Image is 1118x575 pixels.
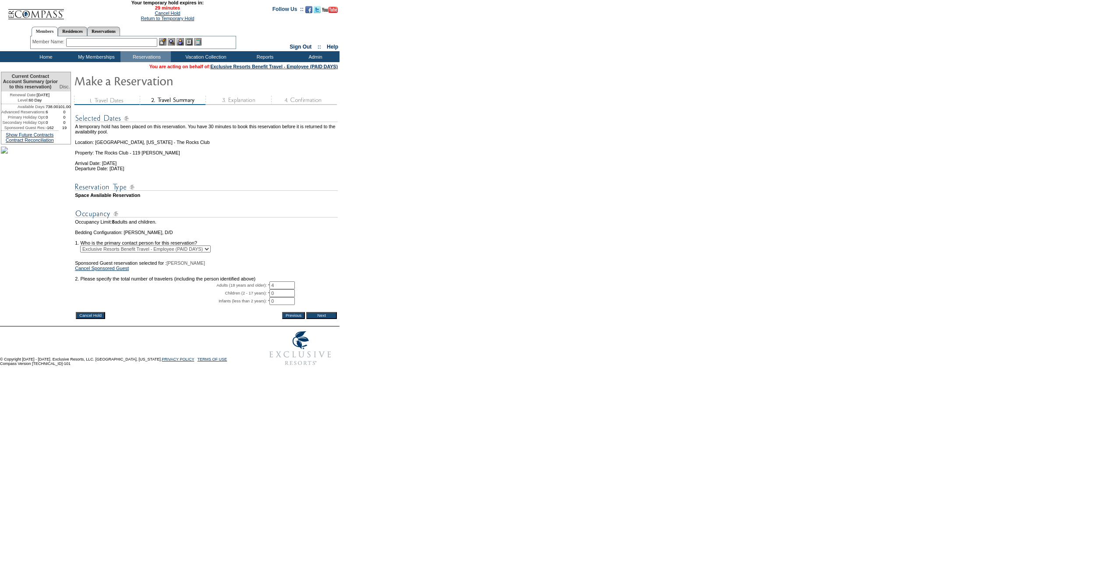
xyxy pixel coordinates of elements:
td: Bedding Configuration: [PERSON_NAME], D/D [75,230,338,235]
td: Vacation Collection [171,51,239,62]
img: subTtlSelectedDates.gif [75,113,338,124]
img: Subscribe to our YouTube Channel [322,7,338,13]
img: View [168,38,175,46]
td: Advanced Reservations: [1,109,46,115]
td: 738.00 [46,104,58,109]
td: 0 [46,115,58,120]
td: My Memberships [70,51,120,62]
td: Sponsored Guest reservation selected for : [75,260,338,271]
td: 1. Who is the primary contact person for this reservation? [75,235,338,245]
a: Reservations [87,27,120,36]
td: Location: [GEOGRAPHIC_DATA], [US_STATE] - The Rocks Club [75,134,338,145]
input: Previous [282,312,305,319]
a: Exclusive Resorts Benefit Travel - Employee (PAID DAYS) [210,64,338,69]
img: Reservations [185,38,193,46]
img: step4_state1.gif [271,96,337,105]
span: 29 minutes [69,5,266,11]
a: Subscribe to our YouTube Channel [322,9,338,14]
td: 0 [58,115,71,120]
span: [PERSON_NAME] [166,260,205,266]
td: [DATE] [1,91,58,98]
td: 60 Day [1,98,58,104]
a: Follow us on Twitter [314,9,321,14]
img: step2_state2.gif [140,96,205,105]
a: TERMS OF USE [198,357,227,361]
td: Adults (18 years and older): * [75,281,269,289]
img: subTtlResType.gif [75,182,338,193]
td: A temporary hold has been placed on this reservation. You have 30 minutes to book this reservatio... [75,124,338,134]
td: 101.00 [58,104,71,109]
td: Children (2 - 17 years): * [75,289,269,297]
td: Property: The Rocks Club - 119 [PERSON_NAME] [75,145,338,155]
img: Make Reservation [74,72,249,89]
td: Departure Date: [DATE] [75,166,338,171]
span: Renewal Date: [10,92,37,98]
img: step1_state3.gif [74,96,140,105]
span: 8 [112,219,115,224]
td: Arrival Date: [DATE] [75,155,338,166]
img: Become our fan on Facebook [305,6,312,13]
td: 19 [58,125,71,130]
img: Follow us on Twitter [314,6,321,13]
img: subTtlOccupancy.gif [75,208,338,219]
td: 6 [46,109,58,115]
td: Primary Holiday Opt: [1,115,46,120]
a: Cancel Hold [155,11,180,16]
img: step3_state1.gif [205,96,271,105]
img: Compass Home [7,2,64,20]
td: Space Available Reservation [75,193,338,198]
a: Show Future Contracts [6,132,53,137]
td: Home [20,51,70,62]
a: Cancel Sponsored Guest [75,266,129,271]
a: PRIVACY POLICY [162,357,194,361]
a: Sign Out [290,44,311,50]
a: Return to Temporary Hold [141,16,195,21]
div: Member Name: [32,38,66,46]
td: Reports [239,51,289,62]
span: :: [318,44,321,50]
td: Admin [289,51,340,62]
a: Become our fan on Facebook [305,9,312,14]
input: Cancel Hold [76,312,105,319]
input: Next [306,312,337,319]
td: Follow Us :: [272,5,304,16]
td: -162 [46,125,58,130]
td: Secondary Holiday Opt: [1,120,46,125]
td: Sponsored Guest Res: [1,125,46,130]
img: b_calculator.gif [194,38,202,46]
a: Help [327,44,338,50]
td: Occupancy Limit: adults and children. [75,219,338,224]
span: Level: [18,98,29,103]
td: 2. Please specify the total number of travelers (including the person identified above) [75,276,338,281]
td: 0 [58,120,71,125]
td: Available Days: [1,104,46,109]
td: Current Contract Account Summary (prior to this reservation) [1,72,58,91]
img: Shot-48-083.jpg [1,147,8,154]
td: 0 [46,120,58,125]
span: Disc. [60,84,70,89]
span: You are acting on behalf of: [149,64,338,69]
img: Exclusive Resorts [261,326,340,370]
a: Residences [58,27,87,36]
td: 0 [58,109,71,115]
a: Contract Reconciliation [6,137,54,143]
td: Reservations [120,51,171,62]
img: b_edit.gif [159,38,166,46]
td: Infants (less than 2 years): * [75,297,269,305]
a: Members [32,27,58,36]
img: Impersonate [177,38,184,46]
